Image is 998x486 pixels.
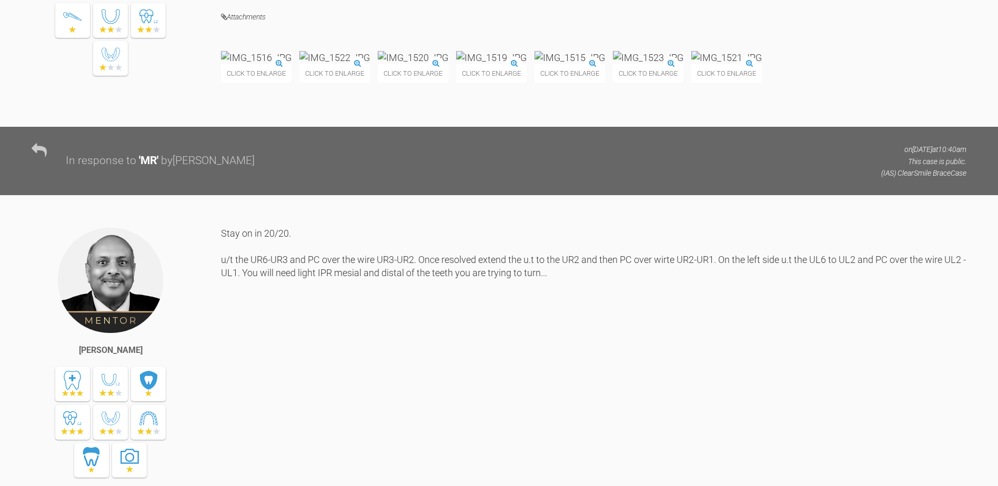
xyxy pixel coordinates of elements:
[378,64,448,83] span: Click to enlarge
[221,51,291,64] img: IMG_1516.JPG
[881,156,966,167] p: This case is public.
[378,51,448,64] img: IMG_1520.JPG
[139,152,158,170] div: ' MR '
[691,64,762,83] span: Click to enlarge
[613,51,683,64] img: IMG_1523.JPG
[535,51,605,64] img: IMG_1515.JPG
[221,11,966,24] h4: Attachments
[79,343,143,357] div: [PERSON_NAME]
[221,64,291,83] span: Click to enlarge
[881,167,966,179] p: (IAS) ClearSmile Brace Case
[299,51,370,64] img: IMG_1522.JPG
[161,152,255,170] div: by [PERSON_NAME]
[456,64,527,83] span: Click to enlarge
[57,227,164,334] img: Utpalendu Bose
[881,144,966,155] p: on [DATE] at 10:40am
[299,64,370,83] span: Click to enlarge
[691,51,762,64] img: IMG_1521.JPG
[535,64,605,83] span: Click to enlarge
[66,152,136,170] div: In response to
[456,51,527,64] img: IMG_1519.JPG
[613,64,683,83] span: Click to enlarge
